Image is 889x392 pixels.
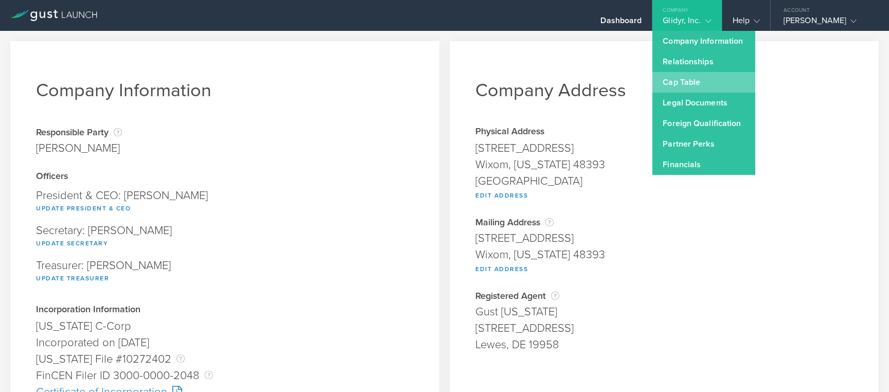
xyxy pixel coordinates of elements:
div: [STREET_ADDRESS] [475,140,853,156]
button: Update President & CEO [36,202,131,215]
div: Help [733,15,760,31]
div: Incorporated on [DATE] [36,334,414,351]
h1: Company Information [36,79,414,101]
div: [PERSON_NAME] [36,140,122,156]
div: [GEOGRAPHIC_DATA] [475,173,853,189]
button: Update Treasurer [36,272,109,284]
div: Physical Address [475,127,853,137]
div: Registered Agent [475,291,853,301]
div: [US_STATE] File #10272402 [36,351,414,367]
div: Treasurer: [PERSON_NAME] [36,255,414,290]
div: Wixom, [US_STATE] 48393 [475,156,853,173]
button: Update Secretary [36,237,108,250]
div: Dashboard [600,15,642,31]
button: Edit Address [475,189,528,202]
div: Gust [US_STATE] [475,304,853,320]
div: Lewes, DE 19958 [475,336,853,353]
div: FinCEN Filer ID 3000-0000-2048 [36,367,414,384]
div: [STREET_ADDRESS] [475,320,853,336]
div: Glidyr, Inc. [663,15,711,31]
div: [US_STATE] C-Corp [36,318,414,334]
div: Wixom, [US_STATE] 48393 [475,246,853,263]
div: Officers [36,172,414,182]
div: President & CEO: [PERSON_NAME] [36,185,414,220]
div: Mailing Address [475,217,853,227]
div: Secretary: [PERSON_NAME] [36,220,414,255]
div: Incorporation Information [36,305,414,315]
div: [STREET_ADDRESS] [475,230,853,246]
div: [PERSON_NAME] [784,15,871,31]
h1: Company Address [475,79,853,101]
div: Responsible Party [36,127,122,137]
button: Edit Address [475,263,528,275]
